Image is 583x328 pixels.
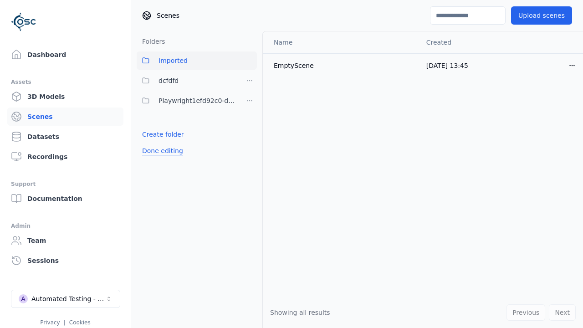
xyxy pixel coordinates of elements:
[7,87,123,106] a: 3D Models
[263,31,419,53] th: Name
[11,290,120,308] button: Select a workspace
[7,128,123,146] a: Datasets
[137,126,189,143] button: Create folder
[64,319,66,326] span: |
[11,9,36,35] img: Logo
[7,108,123,126] a: Scenes
[19,294,28,303] div: A
[137,92,237,110] button: Playwright1efd92c0-d42b-4b86-beb1-52d27743d181
[40,319,60,326] a: Privacy
[159,55,188,66] span: Imported
[31,294,105,303] div: Automated Testing - Playwright
[137,72,237,90] button: dcfdfd
[159,95,237,106] span: Playwright1efd92c0-d42b-4b86-beb1-52d27743d181
[11,220,120,231] div: Admin
[270,309,330,316] span: Showing all results
[11,77,120,87] div: Assets
[274,61,412,70] div: EmptyScene
[157,11,179,20] span: Scenes
[137,37,165,46] h3: Folders
[419,31,561,53] th: Created
[7,190,123,208] a: Documentation
[7,231,123,250] a: Team
[426,62,468,69] span: [DATE] 13:45
[7,251,123,270] a: Sessions
[137,143,189,159] button: Done editing
[159,75,179,86] span: dcfdfd
[137,51,257,70] button: Imported
[11,179,120,190] div: Support
[142,130,184,139] a: Create folder
[7,46,123,64] a: Dashboard
[511,6,572,25] button: Upload scenes
[7,148,123,166] a: Recordings
[69,319,91,326] a: Cookies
